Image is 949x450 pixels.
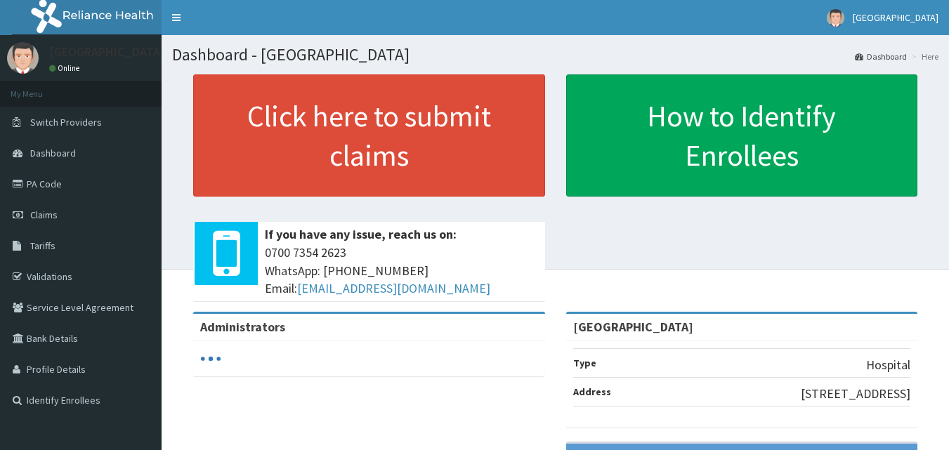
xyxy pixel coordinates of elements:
[265,244,538,298] span: 0700 7354 2623 WhatsApp: [PHONE_NUMBER] Email:
[30,147,76,159] span: Dashboard
[908,51,938,62] li: Here
[7,42,39,74] img: User Image
[573,319,693,335] strong: [GEOGRAPHIC_DATA]
[297,280,490,296] a: [EMAIL_ADDRESS][DOMAIN_NAME]
[30,209,58,221] span: Claims
[49,46,165,58] p: [GEOGRAPHIC_DATA]
[573,357,596,369] b: Type
[30,239,55,252] span: Tariffs
[866,356,910,374] p: Hospital
[566,74,918,197] a: How to Identify Enrollees
[853,11,938,24] span: [GEOGRAPHIC_DATA]
[172,46,938,64] h1: Dashboard - [GEOGRAPHIC_DATA]
[193,74,545,197] a: Click here to submit claims
[827,9,844,27] img: User Image
[801,385,910,403] p: [STREET_ADDRESS]
[49,63,83,73] a: Online
[855,51,907,62] a: Dashboard
[30,116,102,128] span: Switch Providers
[200,319,285,335] b: Administrators
[265,226,457,242] b: If you have any issue, reach us on:
[573,385,611,398] b: Address
[200,348,221,369] svg: audio-loading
